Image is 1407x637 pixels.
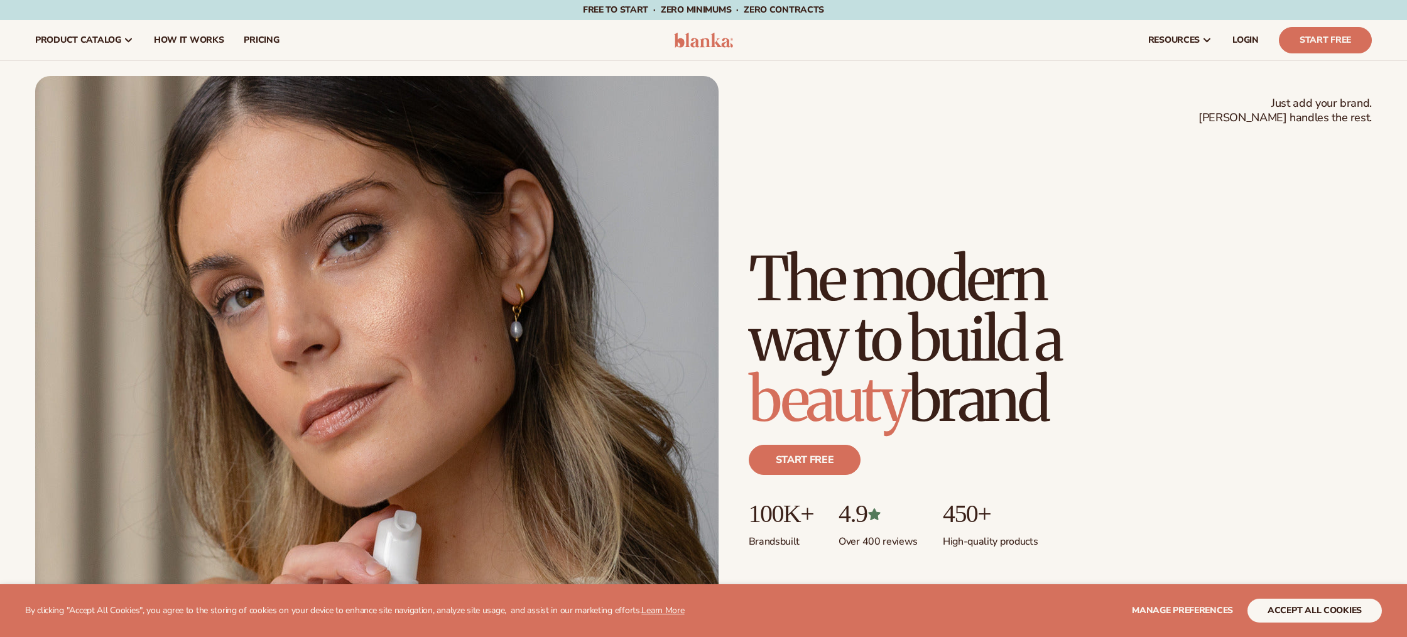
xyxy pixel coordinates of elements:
[1232,35,1259,45] span: LOGIN
[749,500,813,528] p: 100K+
[749,249,1151,430] h1: The modern way to build a brand
[943,528,1038,548] p: High-quality products
[35,35,121,45] span: product catalog
[234,20,289,60] a: pricing
[1132,599,1233,623] button: Manage preferences
[25,20,144,60] a: product catalog
[25,606,685,616] p: By clicking "Accept All Cookies", you agree to the storing of cookies on your device to enhance s...
[1279,27,1372,53] a: Start Free
[1138,20,1222,60] a: resources
[641,604,684,616] a: Learn More
[1132,604,1233,616] span: Manage preferences
[1247,599,1382,623] button: accept all cookies
[749,445,861,475] a: Start free
[244,35,279,45] span: pricing
[1222,20,1269,60] a: LOGIN
[583,4,824,16] span: Free to start · ZERO minimums · ZERO contracts
[154,35,224,45] span: How It Works
[839,528,918,548] p: Over 400 reviews
[144,20,234,60] a: How It Works
[674,33,734,48] img: logo
[943,500,1038,528] p: 450+
[749,528,813,548] p: Brands built
[1198,96,1372,126] span: Just add your brand. [PERSON_NAME] handles the rest.
[1148,35,1200,45] span: resources
[749,362,908,437] span: beauty
[839,500,918,528] p: 4.9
